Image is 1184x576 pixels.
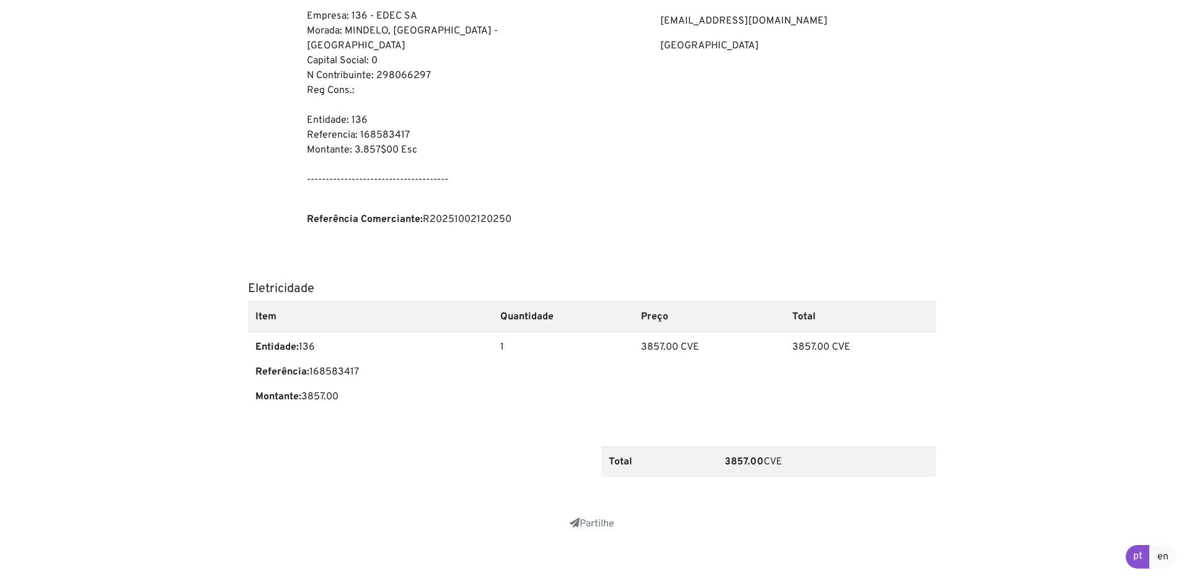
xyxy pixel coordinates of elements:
[601,446,717,477] th: Total
[255,366,309,378] b: Referência:
[307,212,583,227] p: R20251002120250
[785,332,936,422] td: 3857.00 CVE
[248,281,936,296] h5: Eletricidade
[570,518,614,530] a: Partilhe
[493,301,634,332] th: Quantidade
[255,340,485,355] p: 136
[1126,545,1150,569] a: pt
[255,389,485,404] p: 3857.00
[255,391,301,403] b: Montante:
[785,301,936,332] th: Total
[493,332,634,422] td: 1
[248,301,493,332] th: Item
[660,14,936,29] p: [EMAIL_ADDRESS][DOMAIN_NAME]
[634,301,785,332] th: Preço
[307,213,423,226] b: Referência Comerciante:
[634,332,785,422] td: 3857.00 CVE
[1149,545,1177,569] a: en
[725,456,764,468] b: 3857.00
[255,341,299,353] b: Entidade:
[255,365,485,379] p: 168583417
[717,446,936,477] td: CVE
[660,38,936,53] p: [GEOGRAPHIC_DATA]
